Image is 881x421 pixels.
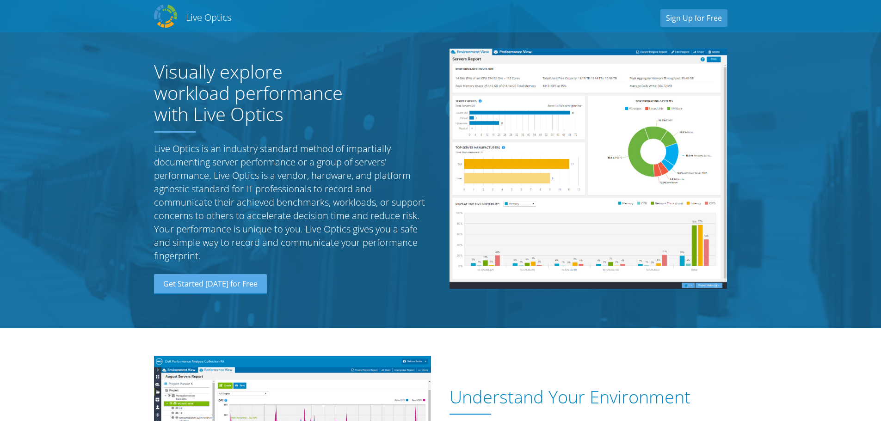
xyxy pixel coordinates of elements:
[154,5,177,28] img: Dell Dpack
[186,11,231,24] h2: Live Optics
[154,61,362,125] h1: Visually explore workload performance with Live Optics
[660,9,727,27] a: Sign Up for Free
[154,274,267,294] a: Get Started [DATE] for Free
[450,387,722,407] h1: Understand Your Environment
[450,49,727,289] img: Server Report
[154,142,431,262] p: Live Optics is an industry standard method of impartially documenting server performance or a gro...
